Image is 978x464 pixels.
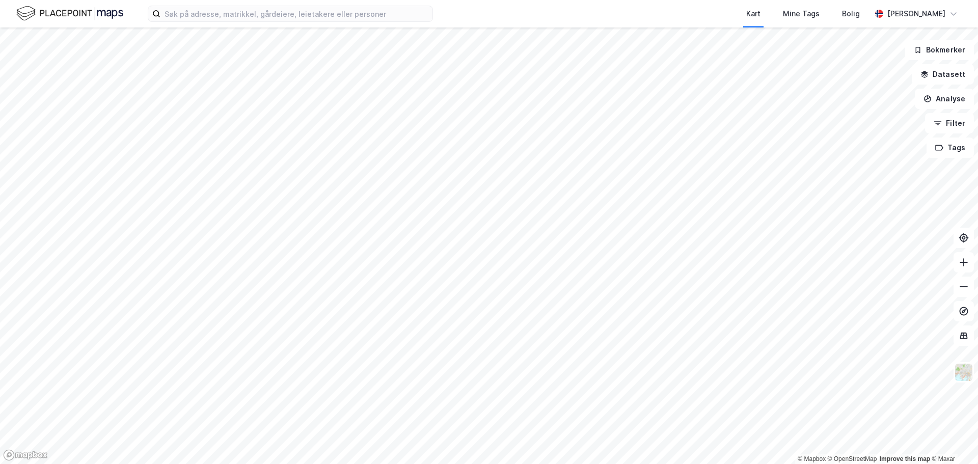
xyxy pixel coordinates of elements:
[746,8,760,20] div: Kart
[3,449,48,461] a: Mapbox homepage
[927,415,978,464] iframe: Chat Widget
[783,8,820,20] div: Mine Tags
[887,8,945,20] div: [PERSON_NAME]
[912,64,974,85] button: Datasett
[880,455,930,462] a: Improve this map
[160,6,432,21] input: Søk på adresse, matrikkel, gårdeiere, leietakere eller personer
[925,113,974,133] button: Filter
[954,363,973,382] img: Z
[905,40,974,60] button: Bokmerker
[798,455,826,462] a: Mapbox
[927,138,974,158] button: Tags
[16,5,123,22] img: logo.f888ab2527a4732fd821a326f86c7f29.svg
[828,455,877,462] a: OpenStreetMap
[842,8,860,20] div: Bolig
[915,89,974,109] button: Analyse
